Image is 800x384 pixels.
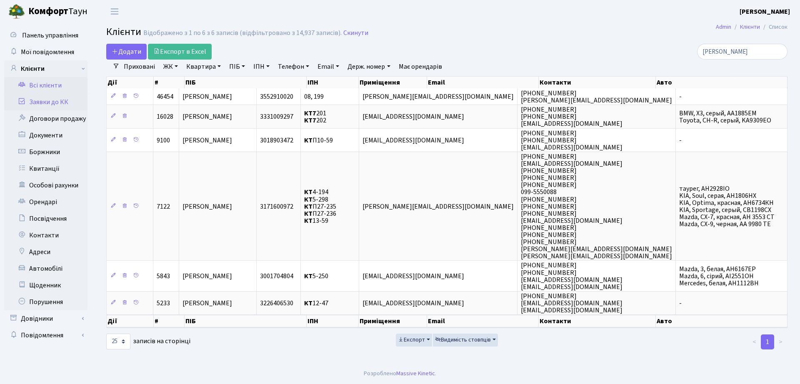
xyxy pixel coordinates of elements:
th: Приміщення [359,315,427,327]
span: [PERSON_NAME] [182,112,232,121]
span: BMW, X3, серый, АА1885ЕМ Toyota, CH-R, серый, KA9309EO [679,109,771,125]
a: Телефон [275,60,312,74]
span: 3171600972 [260,202,293,211]
span: - [679,299,682,308]
th: ІПН [307,315,359,327]
a: Massive Kinetic [396,369,435,378]
span: [PHONE_NUMBER] [PHONE_NUMBER] [EMAIL_ADDRESS][DOMAIN_NAME] [521,105,622,128]
span: 08, 199 [304,92,324,101]
div: Розроблено . [364,369,436,378]
a: Панель управління [4,27,87,44]
a: Боржники [4,144,87,160]
span: 3226406530 [260,299,293,308]
span: [EMAIL_ADDRESS][DOMAIN_NAME] [362,136,464,145]
span: 5233 [157,299,170,308]
b: КТ [304,272,312,281]
span: [PERSON_NAME] [182,136,232,145]
span: 5843 [157,272,170,281]
a: 1 [761,334,774,349]
span: Експорт [398,336,425,344]
a: ІПН [250,60,273,74]
span: [PHONE_NUMBER] [EMAIL_ADDRESS][DOMAIN_NAME] [PHONE_NUMBER] [PHONE_NUMBER] [PHONE_NUMBER] 099-5550... [521,152,672,261]
a: Щоденник [4,277,87,294]
b: КТ [304,209,312,218]
span: Таун [28,5,87,19]
span: [EMAIL_ADDRESS][DOMAIN_NAME] [362,112,464,121]
a: Клієнти [4,60,87,77]
button: Переключити навігацію [104,5,125,18]
th: ПІБ [185,77,307,88]
div: Відображено з 1 по 6 з 6 записів (відфільтровано з 14,937 записів). [143,29,342,37]
th: Email [427,77,539,88]
span: 7122 [157,202,170,211]
span: Додати [112,47,141,56]
span: 3018903472 [260,136,293,145]
span: [PERSON_NAME] [182,92,232,101]
b: КТ [304,188,312,197]
nav: breadcrumb [703,18,800,36]
th: Дії [107,315,154,327]
span: - [679,92,682,101]
span: [PHONE_NUMBER] [PHONE_NUMBER] [EMAIL_ADDRESS][DOMAIN_NAME] [EMAIL_ADDRESS][DOMAIN_NAME] [521,261,622,292]
a: Додати [106,44,147,60]
th: Контакти [539,77,656,88]
span: 4-194 5-298 П27-235 П27-236 13-59 [304,188,336,225]
th: ІПН [307,77,359,88]
a: Довідники [4,310,87,327]
th: ПІБ [185,315,307,327]
span: [PHONE_NUMBER] [PHONE_NUMBER] [EMAIL_ADDRESS][DOMAIN_NAME] [521,129,622,152]
span: [PHONE_NUMBER] [PERSON_NAME][EMAIL_ADDRESS][DOMAIN_NAME] [521,89,672,105]
th: # [154,77,185,88]
label: записів на сторінці [106,334,190,349]
span: 16028 [157,112,173,121]
span: [EMAIL_ADDRESS][DOMAIN_NAME] [362,272,464,281]
b: КТ [304,299,312,308]
a: Приховані [120,60,158,74]
a: Контакти [4,227,87,244]
b: Комфорт [28,5,68,18]
span: [PERSON_NAME] [182,272,232,281]
span: Мої повідомлення [21,47,74,57]
a: Клієнти [740,22,760,31]
span: 3331009297 [260,112,293,121]
a: Скинути [343,29,368,37]
a: ЖК [160,60,181,74]
a: ПІБ [226,60,248,74]
a: Адреси [4,244,87,260]
a: Автомобілі [4,260,87,277]
b: КТ7 [304,116,316,125]
button: Видимість стовпців [433,334,498,347]
b: КТ [304,195,312,204]
span: 3001704804 [260,272,293,281]
th: Авто [656,77,787,88]
a: Має орендарів [395,60,445,74]
li: Список [760,22,787,32]
th: Приміщення [359,77,427,88]
span: [PHONE_NUMBER] [EMAIL_ADDRESS][DOMAIN_NAME] [EMAIL_ADDRESS][DOMAIN_NAME] [521,292,622,315]
a: Договори продажу [4,110,87,127]
span: [PERSON_NAME][EMAIL_ADDRESS][DOMAIN_NAME] [362,92,514,101]
a: Admin [716,22,731,31]
img: logo.png [8,3,25,20]
span: 9100 [157,136,170,145]
a: Квартира [183,60,224,74]
span: - [679,136,682,145]
span: таурег, АН2928ІО KIA, Soul, серая, AH1806НХ KIA, Optima, красная, АН6734КН KIA, Sportage, серый, ... [679,184,775,229]
span: Видимість стовпців [435,336,491,344]
a: Повідомлення [4,327,87,344]
a: Порушення [4,294,87,310]
a: Мої повідомлення [4,44,87,60]
th: Авто [656,315,787,327]
input: Пошук... [697,44,787,60]
b: [PERSON_NAME] [740,7,790,16]
a: Держ. номер [344,60,393,74]
span: 5-250 [304,272,328,281]
b: КТ [304,202,312,211]
a: Документи [4,127,87,144]
th: Email [427,315,539,327]
span: П10-59 [304,136,333,145]
b: КТ [304,136,312,145]
span: Клієнти [106,25,141,39]
button: Експорт [396,334,432,347]
span: 201 202 [304,109,326,125]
